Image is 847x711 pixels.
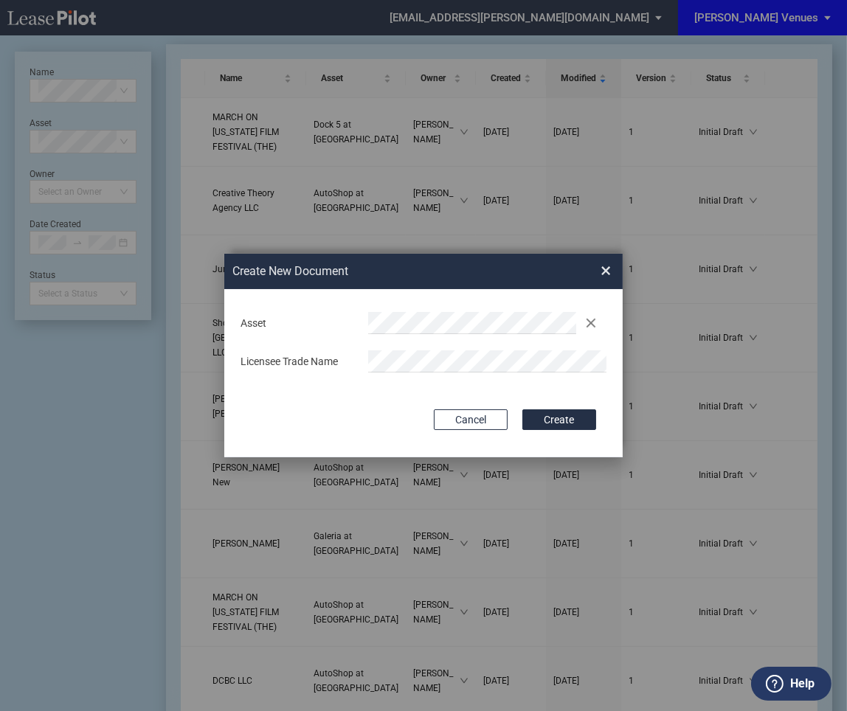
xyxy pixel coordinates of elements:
label: Help [790,674,815,693]
div: Asset [232,316,360,331]
md-dialog: Create New ... [224,254,623,458]
button: Create [522,409,596,430]
div: Licensee Trade Name [232,355,360,370]
span: × [601,259,611,282]
button: Cancel [434,409,508,430]
h2: Create New Document [232,263,548,280]
input: Licensee Trade Name [368,350,606,372]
